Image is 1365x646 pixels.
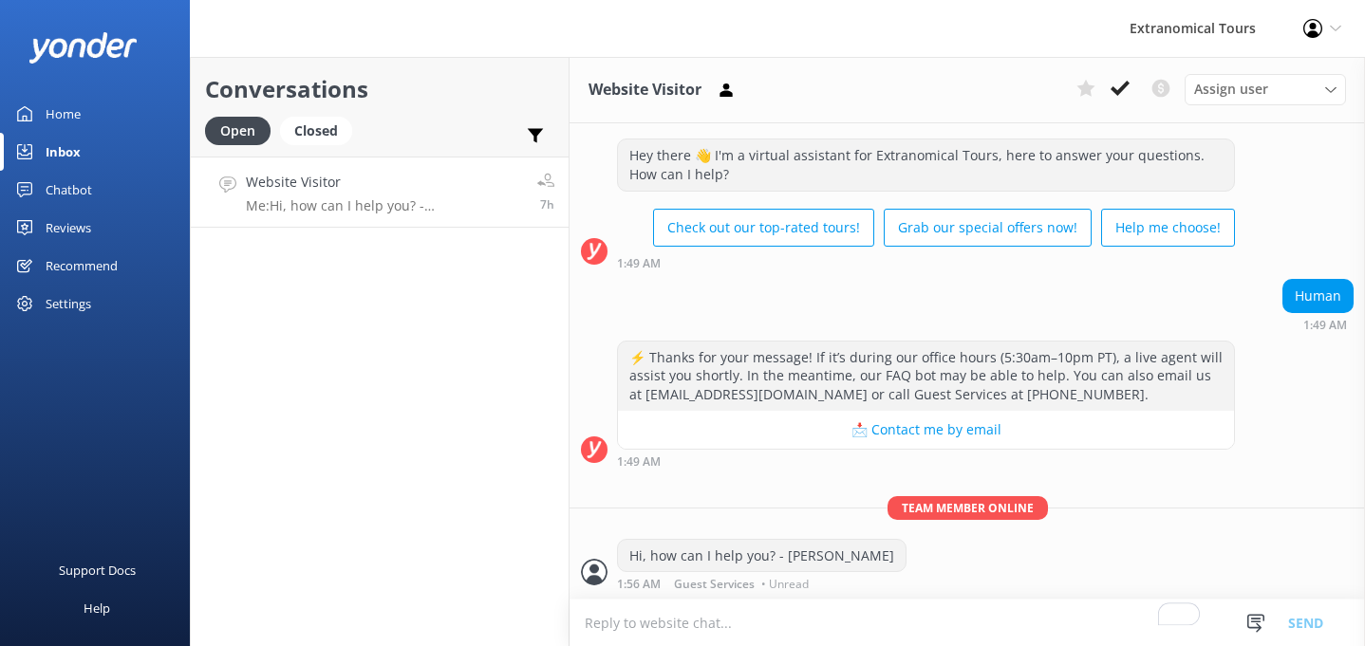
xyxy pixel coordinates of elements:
[46,171,92,209] div: Chatbot
[618,139,1234,190] div: Hey there 👋 I'm a virtual assistant for Extranomical Tours, here to answer your questions. How ca...
[618,341,1234,411] div: ⚡ Thanks for your message! If it’s during our office hours (5:30am–10pm PT), a live agent will as...
[205,120,280,140] a: Open
[1101,209,1235,247] button: Help me choose!
[205,117,271,145] div: Open
[46,247,118,285] div: Recommend
[191,157,569,228] a: Website VisitorMe:Hi, how can I help you? - [PERSON_NAME]7h
[653,209,874,247] button: Check out our top-rated tours!
[280,120,362,140] a: Closed
[617,258,661,269] strong: 1:49 AM
[46,209,91,247] div: Reviews
[618,540,906,572] div: Hi, how can I help you? - [PERSON_NAME]
[618,411,1234,449] button: 📩 Contact me by email
[1185,74,1346,104] div: Assign User
[84,589,110,627] div: Help
[205,71,554,107] h2: Conversations
[674,579,755,590] span: Guest Services
[617,256,1235,269] div: Sep 29 2025 10:49am (UTC -07:00) America/Tijuana
[589,78,701,102] h3: Website Visitor
[570,600,1365,646] textarea: To enrich screen reader interactions, please activate Accessibility in Grammarly extension settings
[46,285,91,323] div: Settings
[46,133,81,171] div: Inbox
[246,172,523,193] h4: Website Visitor
[1303,320,1347,331] strong: 1:49 AM
[28,32,138,64] img: yonder-white-logo.png
[617,456,661,468] strong: 1:49 AM
[280,117,352,145] div: Closed
[617,577,907,590] div: Sep 29 2025 10:56am (UTC -07:00) America/Tijuana
[59,551,136,589] div: Support Docs
[617,454,1235,468] div: Sep 29 2025 10:49am (UTC -07:00) America/Tijuana
[1283,280,1353,312] div: Human
[884,209,1092,247] button: Grab our special offers now!
[761,579,809,590] span: • Unread
[617,579,661,590] strong: 1:56 AM
[1282,318,1354,331] div: Sep 29 2025 10:49am (UTC -07:00) America/Tijuana
[540,196,554,212] span: Sep 29 2025 10:56am (UTC -07:00) America/Tijuana
[1194,79,1268,100] span: Assign user
[246,197,523,214] p: Me: Hi, how can I help you? - [PERSON_NAME]
[46,95,81,133] div: Home
[888,496,1048,520] span: Team member online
